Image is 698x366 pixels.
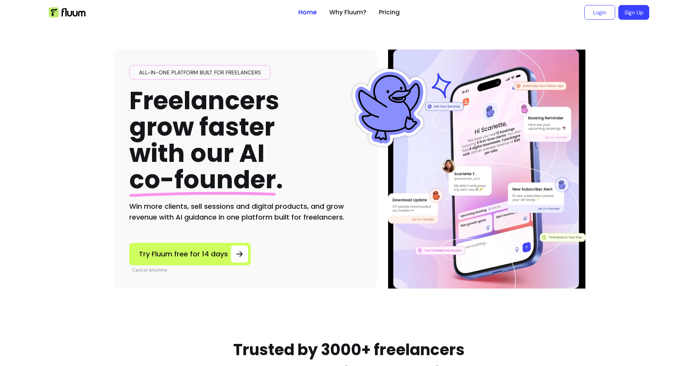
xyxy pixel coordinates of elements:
[129,243,251,265] a: Try Fluum free for 14 days
[139,249,228,259] span: Try Fluum free for 14 days
[129,162,276,197] span: co-founder
[136,69,264,76] span: All-in-one platform built for freelancers
[129,88,283,193] h1: Freelancers grow faster with our AI .
[618,5,649,20] a: Sign Up
[129,201,361,223] h2: Win more clients, sell sessions and digital products, and grow revenue with AI guidance in one pl...
[584,5,615,20] a: Login
[49,7,86,17] img: Fluum Logo
[298,8,317,17] a: Home
[389,50,584,289] img: Illustration of Fluum AI Co-Founder on a smartphone, showing solo business performance insights s...
[379,8,400,17] a: Pricing
[329,8,366,17] a: Why Fluum?
[132,267,251,273] p: Cancel anytime
[351,69,428,146] img: Fluum Duck sticker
